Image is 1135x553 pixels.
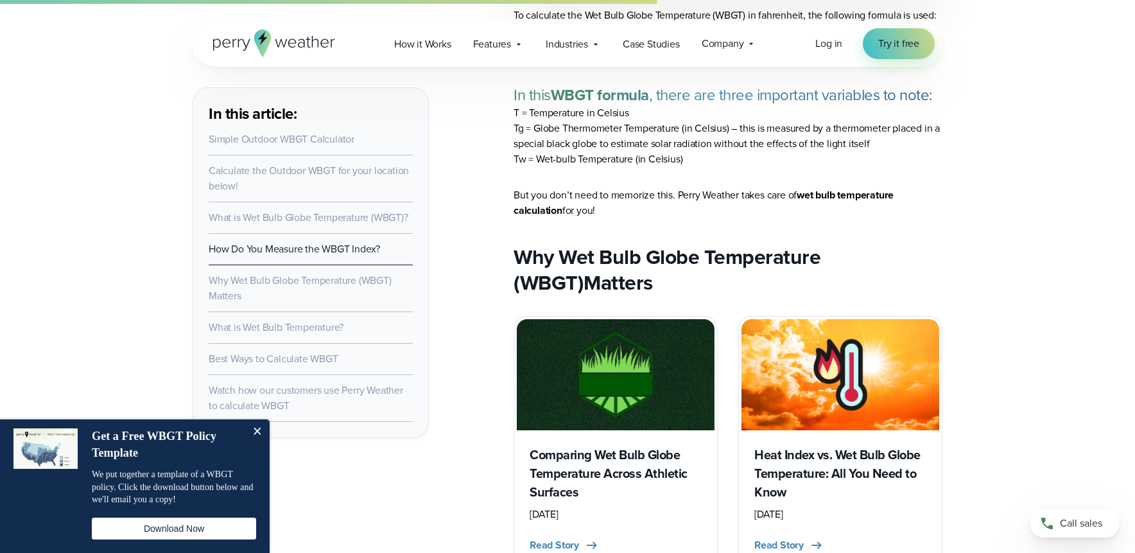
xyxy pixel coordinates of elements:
[754,507,926,522] div: [DATE]
[612,31,691,57] a: Case Studies
[546,37,588,52] span: Industries
[209,273,392,303] a: Why Wet Bulb Globe Temperature (WBGT) Matters
[92,428,243,461] h4: Get a Free WBGT Policy Template
[473,37,511,52] span: Features
[702,36,744,51] span: Company
[514,85,942,105] p: In this , there are three important variables to note:
[209,210,408,225] a: What is Wet Bulb Globe Temperature (WBGT)?
[623,37,680,52] span: Case Studies
[514,188,942,218] p: But you don’t need to memorize this. Perry Weather takes care of for you!
[514,241,820,298] strong: Why Wet Bulb Globe Temperature (WBGT)
[878,36,919,51] span: Try it free
[514,152,942,167] li: Tw = Wet-bulb Temperature (in Celsius)
[517,319,715,430] img: Wet bulb globe temperature surfaces wbgt
[92,518,256,540] button: Download Now
[394,37,451,52] span: How it Works
[209,351,338,366] a: Best Ways to Calculate WBGT
[551,83,649,107] strong: WBGT formula
[383,31,462,57] a: How it Works
[1060,516,1102,531] span: Call sales
[741,319,939,430] img: Heat Index vs Wet bulb globe temperature
[514,188,894,218] strong: wet bulb temperature calculation
[244,419,270,445] button: Close
[754,538,824,553] button: Read Story
[754,538,804,553] span: Read Story
[863,28,935,59] a: Try it free
[530,446,702,502] h3: Comparing Wet Bulb Globe Temperature Across Athletic Surfaces
[530,538,579,553] span: Read Story
[1030,509,1120,538] a: Call sales
[530,507,702,522] div: [DATE]
[514,244,942,295] h2: Matters
[209,163,409,193] a: Calculate the Outdoor WBGT for your location below!
[514,105,942,121] li: T = Temperature in Celsius
[209,132,354,146] a: Simple Outdoor WBGT Calculator
[209,383,403,413] a: Watch how our customers use Perry Weather to calculate WBGT
[530,538,600,553] button: Read Story
[209,241,380,256] a: How Do You Measure the WBGT Index?
[514,8,942,23] p: To calculate the Wet Bulb Globe Temperature (WBGT) in fahrenheit, the following formula is used:
[754,446,926,502] h3: Heat Index vs. Wet Bulb Globe Temperature: All You Need to Know
[514,121,942,152] li: Tg = Globe Thermometer Temperature (in Celsius) – this is measured by a thermometer placed in a s...
[13,428,78,469] img: dialog featured image
[92,468,256,506] p: We put together a template of a WBGT policy. Click the download button below and we'll email you ...
[815,36,842,51] a: Log in
[209,103,413,124] h3: In this article:
[209,320,343,335] a: What is Wet Bulb Temperature?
